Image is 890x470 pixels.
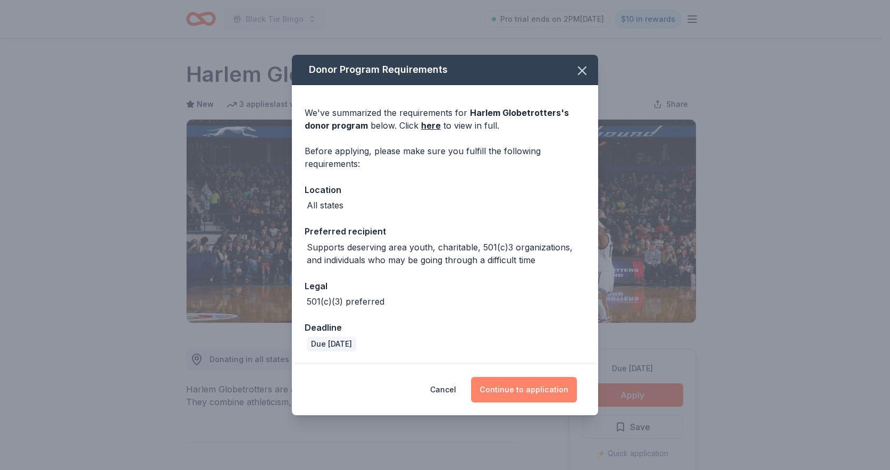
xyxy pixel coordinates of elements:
div: Before applying, please make sure you fulfill the following requirements: [305,145,585,170]
a: here [421,119,441,132]
div: Supports deserving area youth, charitable, 501(c)3 organizations, and individuals who may be goin... [307,241,585,266]
div: Legal [305,279,585,293]
div: Due [DATE] [307,337,356,351]
div: Donor Program Requirements [292,55,598,85]
div: All states [307,199,343,212]
div: 501(c)(3) preferred [307,295,384,308]
div: Deadline [305,321,585,334]
div: We've summarized the requirements for below. Click to view in full. [305,106,585,132]
button: Cancel [430,377,456,402]
div: Location [305,183,585,197]
div: Preferred recipient [305,224,585,238]
button: Continue to application [471,377,577,402]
